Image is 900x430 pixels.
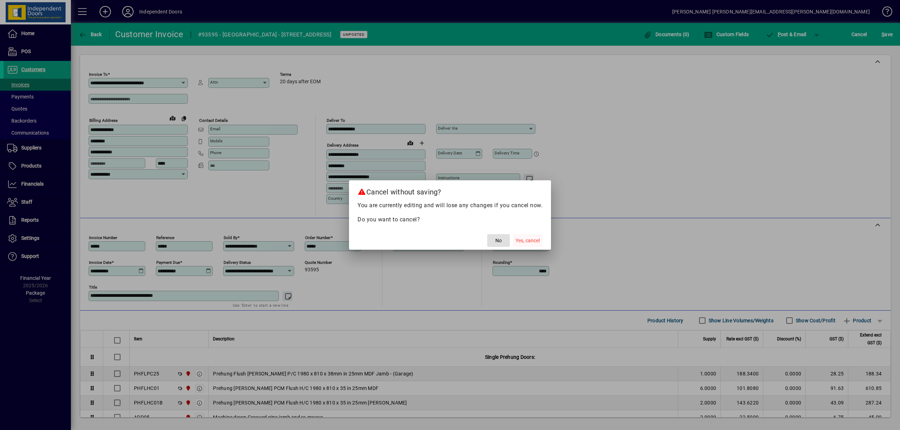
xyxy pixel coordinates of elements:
p: You are currently editing and will lose any changes if you cancel now. [358,201,542,210]
p: Do you want to cancel? [358,215,542,224]
button: No [487,234,510,247]
span: Yes, cancel [516,237,540,244]
h2: Cancel without saving? [349,180,551,201]
span: No [495,237,502,244]
button: Yes, cancel [513,234,542,247]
